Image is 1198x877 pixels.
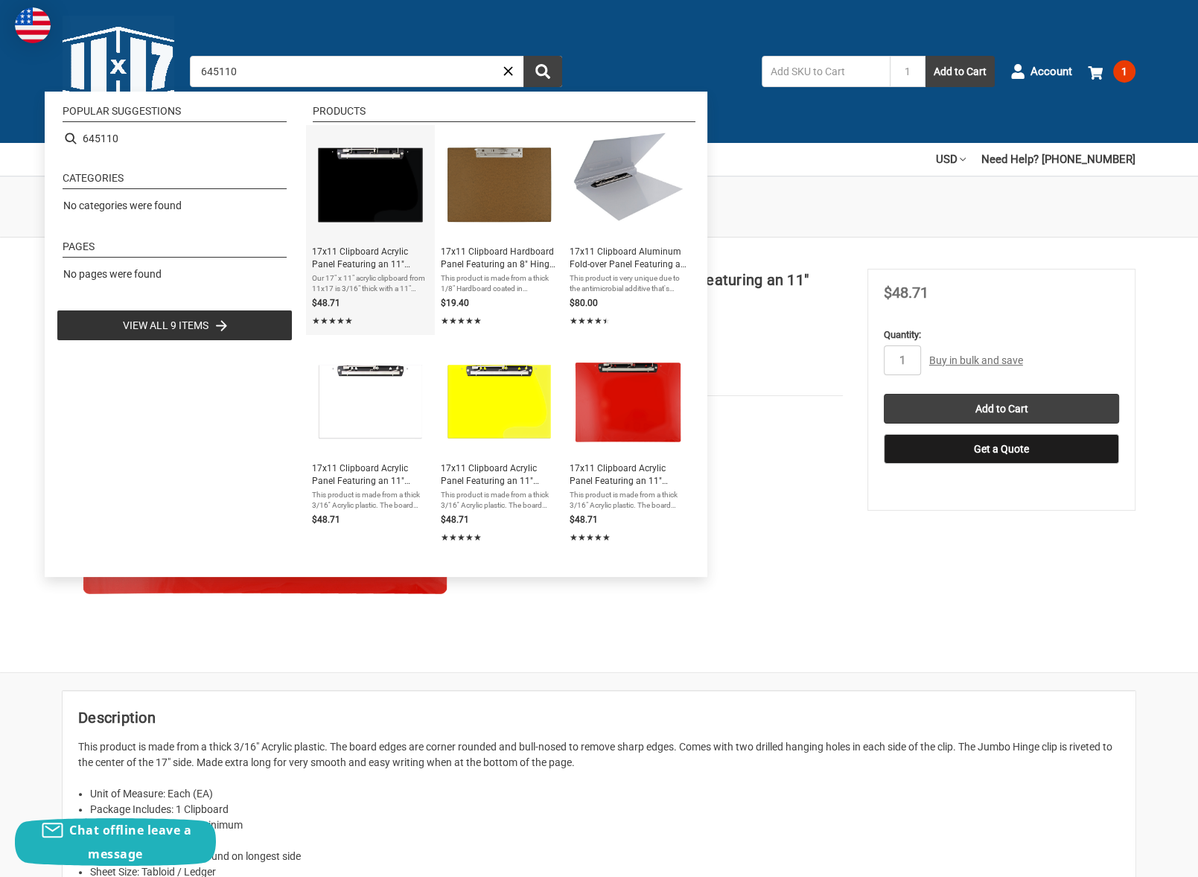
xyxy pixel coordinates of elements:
span: View all 9 items [123,317,208,334]
a: Buy in bulk and save [929,354,1023,366]
li: Minimum Purchase: No minimum [90,817,1120,833]
span: This product is made from a thick 1/8" Hardboard coated in polyurethane spray for extra resistanc... [441,273,558,294]
span: $48.71 [312,298,340,308]
button: Get a Quote [884,434,1119,464]
p: This product is made from a thick 3/16" Acrylic plastic. The board edges are corner rounded and b... [78,739,1120,771]
span: Our 17" x 11" acrylic clipboard from 11x17 is 3/16" thick with a 11" jumbo hinge clip riveted to ... [312,273,429,294]
a: 17x11 Clipboard Acrylic Panel Featuring an 11" Hinge Clip Yellow17x11 Clipboard Acrylic Panel Fea... [441,348,558,546]
span: ★★★★★ [441,531,482,544]
img: 17x11 Clipboard Acrylic Panel Featuring an 11" Hinge Clip Red [574,348,682,456]
li: 17x11 Clipboard Acrylic Panel Featuring an 11" Hinge Clip Black [306,125,435,335]
a: 17x11 Clipboard Acrylic Panel Featuring an 11" Hinge Clip Red17x11 Clipboard Acrylic Panel Featur... [570,348,686,546]
img: 11x17.com [63,16,174,127]
span: $80.00 [570,298,598,308]
span: 17x11 Clipboard Acrylic Panel Featuring an 11" Hinge Clip Red [570,462,686,488]
span: $48.71 [312,514,340,525]
iframe: Google Customer Reviews [1075,837,1198,877]
li: 17x11 Clipboard Acrylic Panel Featuring an 11" Hinge Clip Red [564,342,692,552]
span: This product is made from a thick 3/16'' Acrylic plastic. The board edges are corner rounded and ... [312,490,429,511]
img: duty and tax information for United States [15,7,51,43]
a: 17x11 Clipboard Hardboard Panel Featuring an 8" Hinge Clip Brown17x11 Clipboard Hardboard Panel F... [441,131,558,329]
label: Quantity: [884,328,1119,342]
li: View all 9 items [57,310,293,341]
img: 17x11 Clipboard Aluminum Fold-over Panel Featuring an 11" Hinge Clip [570,131,686,223]
a: 17x11 Clipboard Acrylic Panel Featuring an 11" Hinge Clip Black17x11 Clipboard Acrylic Panel Feat... [312,131,429,329]
button: Add to Cart [925,56,995,87]
span: ★★★★★ [441,314,482,328]
li: 17x11 Clipboard Hardboard Panel Featuring an 8" Hinge Clip Brown [435,125,564,335]
span: Account [1030,63,1072,80]
input: Add SKU to Cart [762,56,890,87]
span: No pages were found [63,268,162,280]
li: Pages [63,241,287,258]
a: Close [500,63,516,79]
span: 17x11 Clipboard Acrylic Panel Featuring an 11" Hinge Clip White [312,462,429,488]
li: Unit of Measure: Each (EA) [90,786,1120,802]
a: Need Help? [PHONE_NUMBER] [981,143,1135,176]
span: No categories were found [63,200,182,211]
img: 17x11 Clipboard Acrylic Panel Featuring an 11" Hinge Clip White [316,348,424,456]
li: Product Type: Clipboards [90,833,1120,849]
li: 17x11 Clipboard Aluminum Fold-over Panel Featuring an 11" Hinge Clip [564,125,692,335]
span: Chat offline leave a message [69,822,191,862]
span: $48.71 [884,284,928,302]
span: ★★★★★ [570,531,611,544]
span: ★★★★★ [312,314,353,328]
img: 17x11 Clipboard Hardboard Panel Featuring an 8" Hinge Clip Brown [445,131,553,239]
a: USD [936,143,966,176]
span: 17x11 Clipboard Acrylic Panel Featuring an 11" Hinge Clip Yellow [441,462,558,488]
a: Account [1010,52,1072,91]
input: Search by keyword, brand or SKU [190,56,562,87]
h2: Description [78,707,1120,729]
div: Instant Search Results [45,92,707,577]
span: 1 [1113,60,1135,83]
button: Chat offline leave a message [15,818,216,866]
li: Package Includes: 1 Clipboard [90,802,1120,817]
span: ★★★★★ [570,314,611,328]
li: Products [313,106,695,122]
span: 17x11 Clipboard Aluminum Fold-over Panel Featuring an 11" Hinge Clip [570,246,686,271]
li: Popular suggestions [63,106,287,122]
li: Media Format: Portrait, bound on longest side [90,849,1120,864]
a: 17x11 Clipboard Aluminum Fold-over Panel Featuring an 11" Hinge Clip17x11 Clipboard Aluminum Fold... [570,131,686,329]
span: This product is made from a thick 3/16'' Acrylic plastic. The board edges are corner rounded and ... [441,490,558,511]
span: $48.71 [570,514,598,525]
li: 17x11 Clipboard Acrylic Panel Featuring an 11" Hinge Clip Yellow [435,342,564,552]
span: This product is very unique due to the antimicrobial additive that's added to effectively reduce ... [570,273,686,294]
span: 17x11 Clipboard Acrylic Panel Featuring an 11" Hinge Clip Black [312,246,429,271]
img: 17x11 Clipboard Acrylic Panel Featuring an 11" Hinge Clip Black [316,131,424,239]
input: Add to Cart [884,394,1119,424]
span: 17x11 Clipboard Hardboard Panel Featuring an 8" Hinge [PERSON_NAME] [441,246,558,271]
a: 17x11 Clipboard Acrylic Panel Featuring an 11" Hinge Clip White17x11 Clipboard Acrylic Panel Feat... [312,348,429,546]
span: $48.71 [441,514,469,525]
span: This product is made from a thick 3/16" Acrylic plastic. The board edges are corner rounded and b... [570,490,686,511]
span: $19.40 [441,298,469,308]
li: Categories [63,173,287,189]
li: 17x11 Clipboard Acrylic Panel Featuring an 11" Hinge Clip White [306,342,435,552]
a: 1 [1088,52,1135,91]
img: 17x11 Clipboard Acrylic Panel Featuring an 11" Hinge Clip Yellow [445,348,553,456]
li: 645110 [57,125,293,152]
